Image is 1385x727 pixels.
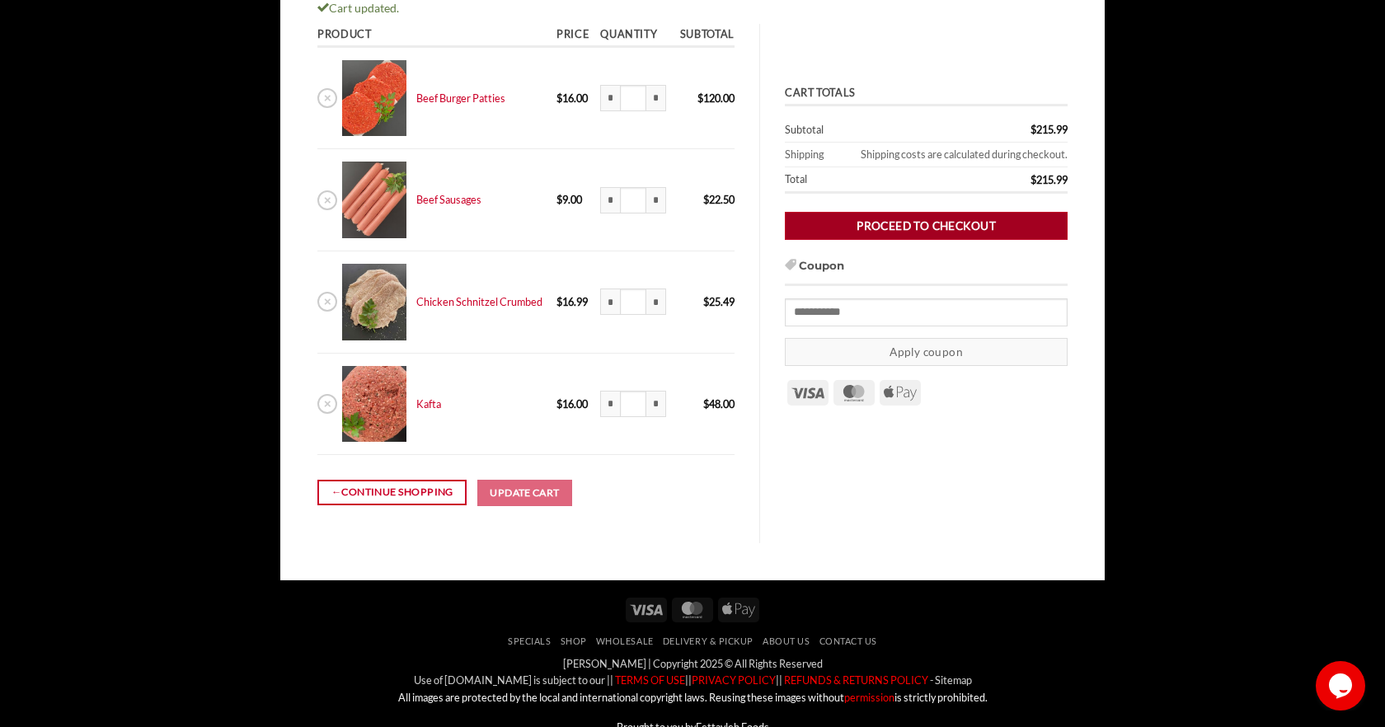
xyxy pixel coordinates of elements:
a: Remove Chicken Schnitzel Crumbed from cart [317,292,337,312]
span: $ [556,91,562,105]
input: Increase quantity of Beef Sausages [646,187,666,213]
a: Beef Sausages [416,193,481,206]
bdi: 16.00 [556,397,588,410]
span: $ [703,295,709,308]
input: Reduce quantity of Beef Burger Patties [600,85,620,111]
a: Kafta [416,397,441,410]
input: Reduce quantity of Kafta [600,391,620,417]
th: Price [552,24,595,48]
bdi: 48.00 [703,397,735,410]
span: $ [556,295,562,308]
span: $ [703,193,709,206]
input: Product quantity [620,391,646,417]
h3: Coupon [785,257,1068,285]
td: Shipping costs are calculated during checkout. [833,143,1068,167]
p: All images are protected by the local and international copyright laws. Reusing these images with... [293,689,1092,706]
bdi: 9.00 [556,193,582,206]
img: Cart [342,162,406,238]
a: Remove Kafta from cart [317,394,337,414]
a: Beef Burger Patties [416,91,505,105]
bdi: 22.50 [703,193,735,206]
a: Specials [508,636,551,646]
button: Update cart [477,480,573,506]
input: Reduce quantity of Chicken Schnitzel Crumbed [600,288,620,315]
img: Cart [342,366,406,443]
input: Reduce quantity of Beef Sausages [600,187,620,213]
input: Product quantity [620,187,646,213]
a: Remove Beef Sausages from cart [317,190,337,210]
bdi: 215.99 [1031,173,1068,186]
span: $ [1031,173,1036,186]
th: Total [785,167,929,194]
a: REFUNDS & RETURNS POLICY [782,673,928,687]
a: permission [844,691,894,704]
bdi: 16.99 [556,295,588,308]
img: Cart [342,60,406,137]
input: Increase quantity of Beef Burger Patties [646,85,666,111]
th: Quantity [595,24,674,48]
a: Delivery & Pickup [663,636,754,646]
font: TERMS OF USE [615,673,685,687]
a: PRIVACY POLICY [692,673,776,687]
button: Apply coupon [785,338,1068,367]
bdi: 16.00 [556,91,588,105]
input: Increase quantity of Kafta [646,391,666,417]
span: $ [697,91,703,105]
a: Wholesale [596,636,654,646]
a: SHOP [561,636,587,646]
span: $ [1031,123,1036,136]
a: Remove Beef Burger Patties from cart [317,88,337,108]
a: Chicken Schnitzel Crumbed [416,295,542,308]
a: About Us [763,636,810,646]
iframe: chat widget [1316,661,1369,711]
th: Subtotal [674,24,735,48]
input: Product quantity [620,288,646,315]
input: Product quantity [620,85,646,111]
img: Cart [342,264,406,340]
span: $ [556,193,562,206]
font: REFUNDS & RETURNS POLICY [784,673,928,687]
a: Sitemap [935,673,972,687]
div: Payment icons [785,378,923,406]
bdi: 120.00 [697,91,735,105]
bdi: 25.49 [703,295,735,308]
bdi: 215.99 [1031,123,1068,136]
th: Product [317,24,552,48]
th: Cart totals [785,82,1068,106]
div: Payment icons [623,595,762,622]
span: ← [331,484,342,500]
a: Contact Us [819,636,877,646]
a: TERMS OF USE [613,673,685,687]
th: Subtotal [785,118,929,143]
a: Continue shopping [317,480,467,505]
a: - [930,673,933,687]
input: Increase quantity of Chicken Schnitzel Crumbed [646,288,666,315]
span: $ [703,397,709,410]
span: $ [556,397,562,410]
th: Shipping [785,143,833,167]
a: Proceed to checkout [785,212,1068,241]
